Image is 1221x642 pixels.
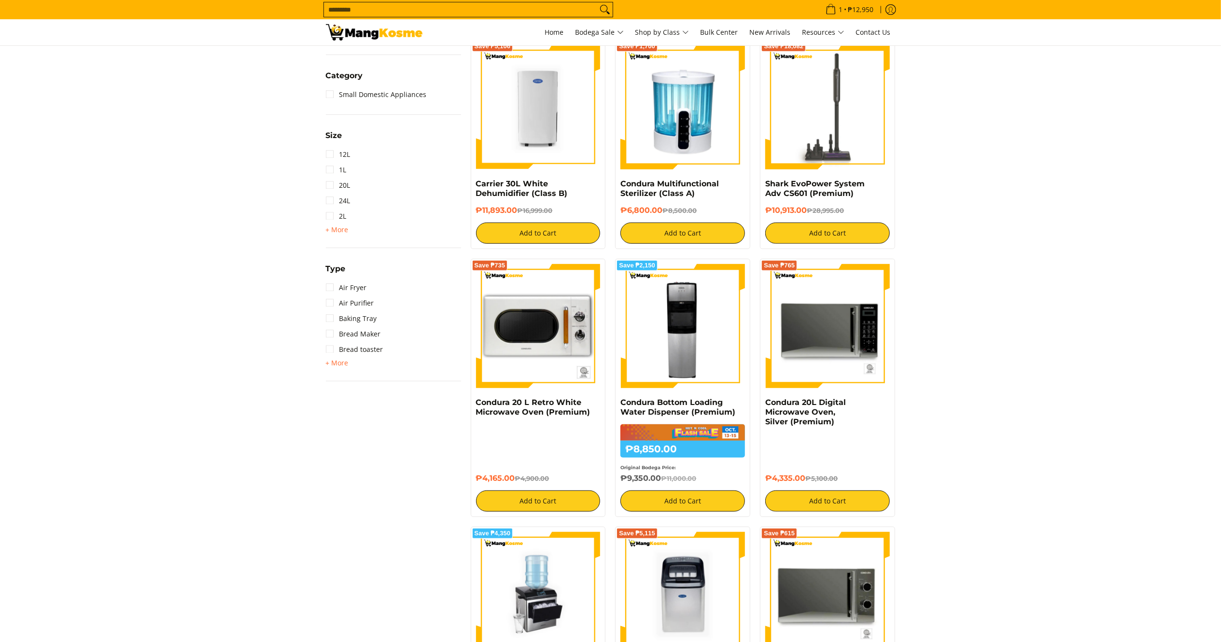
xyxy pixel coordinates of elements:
[476,398,590,417] a: Condura 20 L Retro White Microwave Oven (Premium)
[696,19,743,45] a: Bulk Center
[518,207,553,214] del: ₱16,999.00
[765,490,890,512] button: Add to Cart
[764,43,803,49] span: Save ₱18,082
[476,206,601,215] h6: ₱11,893.00
[620,223,745,244] button: Add to Cart
[326,224,349,236] summary: Open
[326,193,351,209] a: 24L
[620,465,676,470] small: Original Bodega Price:
[620,179,719,198] a: Condura Multifunctional Sterilizer (Class A)
[326,72,363,80] span: Category
[326,132,342,147] summary: Open
[764,530,795,536] span: Save ₱615
[620,45,745,169] img: Condura Multifunctional Sterilizer (Class A)
[597,2,613,17] button: Search
[326,147,351,162] a: 12L
[765,398,846,426] a: Condura 20L Digital Microwave Oven, Silver (Premium)
[326,265,346,280] summary: Open
[619,43,655,49] span: Save ₱1,700
[807,207,844,214] del: ₱28,995.00
[476,45,601,169] img: carrier-30-liter-dehumidier-premium-full-view-mang-kosme
[326,132,342,140] span: Size
[851,19,896,45] a: Contact Us
[765,179,865,198] a: Shark EvoPower System Adv CS601 (Premium)
[326,265,346,273] span: Type
[838,6,844,13] span: 1
[475,530,511,536] span: Save ₱4,350
[326,72,363,87] summary: Open
[515,475,549,482] del: ₱4,900.00
[326,87,427,102] a: Small Domestic Appliances
[476,474,601,483] h6: ₱4,165.00
[662,207,697,214] del: ₱8,500.00
[432,19,896,45] nav: Main Menu
[326,226,349,234] span: + More
[326,357,349,369] summary: Open
[476,179,568,198] a: Carrier 30L White Dehumidifier (Class B)
[326,280,367,295] a: Air Fryer
[620,398,735,417] a: Condura Bottom Loading Water Dispenser (Premium)
[326,178,351,193] a: 20L
[326,162,347,178] a: 1L
[620,490,745,512] button: Add to Cart
[764,263,795,268] span: Save ₱765
[745,19,796,45] a: New Arrivals
[475,43,511,49] span: Save ₱5,106
[326,326,381,342] a: Bread Maker
[540,19,569,45] a: Home
[631,19,694,45] a: Shop by Class
[326,359,349,367] span: + More
[326,295,374,311] a: Air Purifier
[765,264,890,389] img: 20-liter-digital-microwave-oven-silver-full-front-view-mang-kosme
[802,27,844,39] span: Resources
[847,6,875,13] span: ₱12,950
[635,27,689,39] span: Shop by Class
[798,19,849,45] a: Resources
[326,311,377,326] a: Baking Tray
[823,4,877,15] span: •
[476,264,601,389] img: condura-vintage-style-20-liter-micowave-oven-with-icc-sticker-class-a-full-front-view-mang-kosme
[545,28,564,37] span: Home
[750,28,791,37] span: New Arrivals
[620,441,745,458] h6: ₱8,850.00
[575,27,624,39] span: Bodega Sale
[765,206,890,215] h6: ₱10,913.00
[619,530,655,536] span: Save ₱5,115
[326,24,422,41] img: Small Appliances l Mang Kosme: Home Appliances Warehouse Sale
[661,475,696,482] del: ₱11,000.00
[856,28,891,37] span: Contact Us
[619,263,655,268] span: Save ₱2,150
[326,209,347,224] a: 2L
[476,223,601,244] button: Add to Cart
[476,490,601,512] button: Add to Cart
[620,474,745,483] h6: ₱9,350.00
[805,475,838,482] del: ₱5,100.00
[475,263,505,268] span: Save ₱735
[765,45,890,169] img: shark-evopower-wireless-vacuum-full-view-mang-kosme
[765,474,890,483] h6: ₱4,335.00
[765,223,890,244] button: Add to Cart
[326,342,383,357] a: Bread toaster
[701,28,738,37] span: Bulk Center
[620,206,745,215] h6: ₱6,800.00
[620,264,745,389] img: Condura Bottom Loading Water Dispenser (Premium)
[571,19,629,45] a: Bodega Sale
